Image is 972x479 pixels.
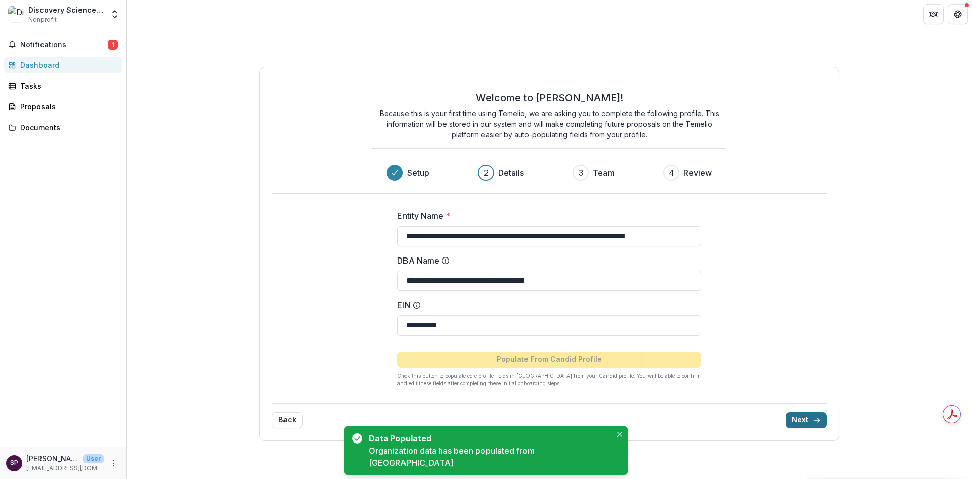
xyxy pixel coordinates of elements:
[20,122,114,133] div: Documents
[948,4,968,24] button: Get Help
[369,445,612,469] div: Organization data has been populated from [GEOGRAPHIC_DATA]
[786,412,827,428] button: Next
[83,454,104,463] p: User
[20,60,114,70] div: Dashboard
[10,460,18,466] div: Susan Pollack
[614,428,626,440] button: Close
[4,57,122,73] a: Dashboard
[593,167,615,179] h3: Team
[108,40,118,50] span: 1
[669,167,674,179] div: 4
[397,372,701,387] p: Click this button to populate core profile fields in [GEOGRAPHIC_DATA] from your Candid profile. ...
[372,108,726,140] p: Because this is your first time using Temelio, we are asking you to complete the following profil...
[923,4,944,24] button: Partners
[4,36,122,53] button: Notifications1
[28,15,57,24] span: Nonprofit
[498,167,524,179] h3: Details
[397,352,701,368] button: Populate From Candid Profile
[20,41,108,49] span: Notifications
[4,78,122,94] a: Tasks
[476,92,623,104] h2: Welcome to [PERSON_NAME]!
[397,254,695,267] label: DBA Name
[387,165,712,181] div: Progress
[272,412,303,428] button: Back
[26,453,79,464] p: [PERSON_NAME]
[8,6,24,22] img: Discovery Science Center of Los Angeles (dba Discovery Cube Los Angeles)
[4,119,122,136] a: Documents
[407,167,429,179] h3: Setup
[369,432,607,445] div: Data Populated
[28,5,104,15] div: Discovery Science Center of [GEOGRAPHIC_DATA] (dba Discovery Cube [GEOGRAPHIC_DATA])
[20,101,114,112] div: Proposals
[579,167,583,179] div: 3
[26,464,104,473] p: [EMAIL_ADDRESS][DOMAIN_NAME]
[683,167,712,179] h3: Review
[108,4,122,24] button: Open entity switcher
[4,98,122,115] a: Proposals
[397,210,695,222] label: Entity Name
[397,299,695,311] label: EIN
[20,81,114,91] div: Tasks
[484,167,489,179] div: 2
[108,457,120,469] button: More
